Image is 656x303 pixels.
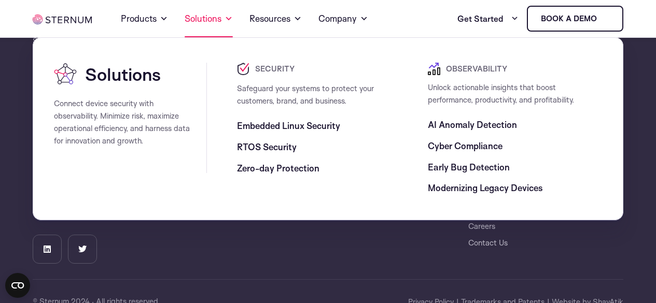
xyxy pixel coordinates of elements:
[253,63,295,75] span: Security
[468,235,508,251] a: Contact Us
[601,15,609,23] img: sternum iot
[237,141,297,153] a: RTOS Security
[428,140,503,152] a: Cyber Compliance
[428,119,517,131] a: AI Anomaly Detection
[527,6,623,32] a: Book a demo
[85,63,161,85] span: Solutions
[237,120,340,132] a: Embedded Linux Security
[443,63,507,75] span: Observability
[54,98,190,146] span: Connect device security with observability. Minimize risk, maximize operational efficiency, and h...
[5,273,30,298] button: Open CMP widget
[457,8,519,29] a: Get Started
[428,82,574,105] span: Unlock actionable insights that boost performance, productivity, and profitability.
[428,182,543,194] a: Modernizing Legacy Devices
[428,161,510,174] a: Early Bug Detection
[237,83,374,106] span: Safeguard your systems to protect your customers, brand, and business.
[33,15,92,24] img: sternum iot
[468,218,495,235] a: Careers
[237,162,319,175] a: Zero-day Protection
